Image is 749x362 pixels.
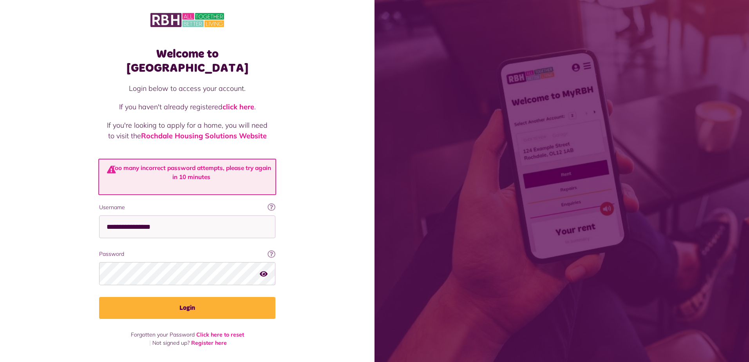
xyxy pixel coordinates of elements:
[107,120,268,141] p: If you're looking to apply for a home, you will need to visit the
[152,339,190,346] span: Not signed up?
[99,297,275,319] button: Login
[131,331,195,338] span: Forgotten your Password
[191,339,227,346] a: Register here
[99,47,275,75] h1: Welcome to [GEOGRAPHIC_DATA]
[141,131,267,140] a: Rochdale Housing Solutions Website
[99,250,275,258] label: Password
[223,102,254,111] a: click here
[99,203,275,212] label: Username
[196,331,244,338] a: Click here to reset
[107,101,268,112] p: If you haven't already registered .
[107,83,268,94] p: Login below to access your account.
[103,164,271,182] li: Too many incorrect password attempts, please try again in 10 minutes
[150,12,224,28] img: MyRBH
